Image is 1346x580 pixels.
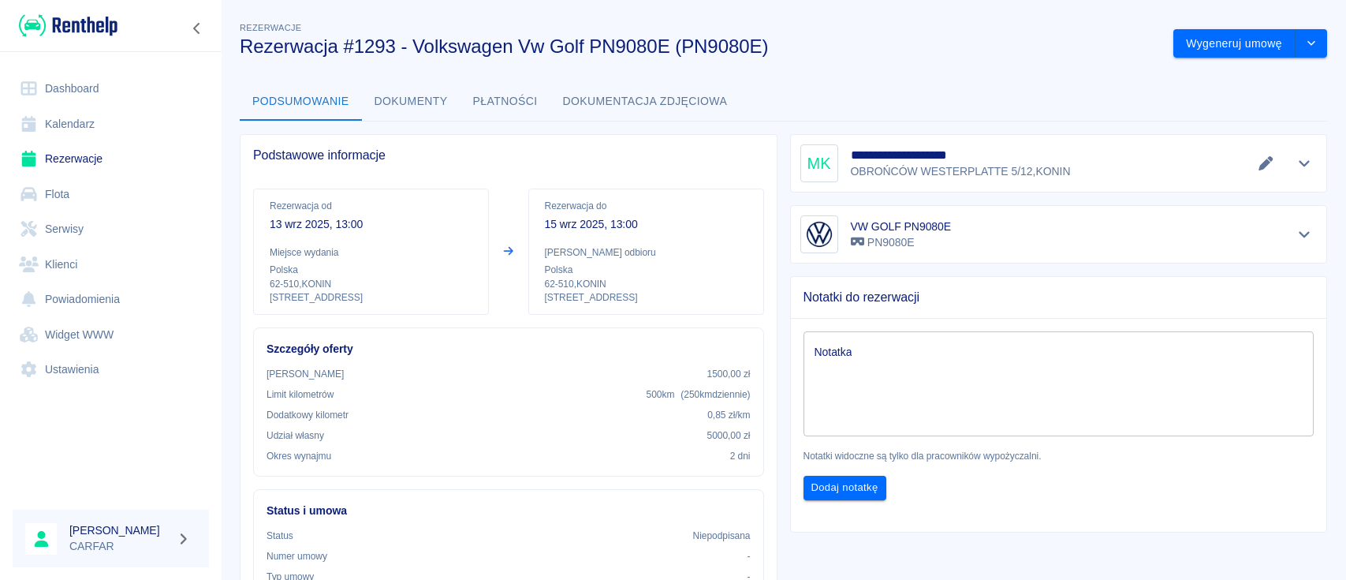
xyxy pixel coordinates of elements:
a: Klienci [13,247,209,283]
p: Numer umowy [267,549,327,563]
p: Udział własny [267,428,324,443]
p: 0,85 zł /km [707,408,750,422]
p: Dodatkowy kilometr [267,408,349,422]
img: Renthelp logo [19,13,117,39]
a: Kalendarz [13,107,209,142]
img: Image [803,219,835,250]
p: 5000,00 zł [707,428,751,443]
button: drop-down [1296,29,1327,58]
a: Renthelp logo [13,13,117,39]
p: PN9080E [851,234,952,251]
p: - [748,549,751,563]
h6: Status i umowa [267,503,751,519]
button: Edytuj dane [1253,152,1279,174]
p: OBROŃCÓW WESTERPLATTE 5/12 , KONIN [851,163,1071,180]
p: [PERSON_NAME] odbioru [545,245,748,260]
button: Dokumenty [362,83,460,121]
p: Notatki widoczne są tylko dla pracowników wypożyczalni. [803,449,1314,463]
p: 62-510 , KONIN [545,277,748,291]
p: Rezerwacja do [545,199,748,213]
p: 15 wrz 2025, 13:00 [545,216,748,233]
button: Dokumentacja zdjęciowa [550,83,740,121]
span: Rezerwacje [240,23,301,32]
h6: Szczegóły oferty [267,341,751,357]
span: Podstawowe informacje [253,148,764,163]
a: Ustawienia [13,352,209,387]
h3: Rezerwacja #1293 - Volkswagen Vw Golf PN9080E (PN9080E) [240,36,1161,58]
p: CARFAR [69,538,170,555]
span: Notatki do rezerwacji [803,290,1314,305]
p: 62-510 , KONIN [270,277,472,291]
h6: VW GOLF PN9080E [851,219,952,234]
p: Limit kilometrów [267,387,334,402]
p: Status [267,529,293,543]
button: Podsumowanie [240,83,362,121]
p: 13 wrz 2025, 13:00 [270,216,472,233]
p: Okres wynajmu [267,449,331,463]
p: Niepodpisana [693,529,751,543]
button: Pokaż szczegóły [1292,152,1318,174]
p: [STREET_ADDRESS] [545,291,748,305]
div: MK [800,144,838,182]
p: 2 dni [730,449,751,463]
a: Serwisy [13,211,209,247]
button: Zwiń nawigację [185,18,209,39]
a: Dashboard [13,71,209,107]
p: Rezerwacja od [270,199,472,213]
a: Rezerwacje [13,141,209,177]
p: 1500,00 zł [707,367,751,381]
button: Pokaż szczegóły [1292,223,1318,245]
a: Powiadomienia [13,282,209,317]
h6: [PERSON_NAME] [69,522,170,538]
p: 500 km [647,387,751,402]
a: Flota [13,177,209,212]
a: Widget WWW [13,317,209,353]
p: Miejsce wydania [270,245,472,260]
button: Płatności [460,83,550,121]
span: ( 250 km dziennie ) [680,389,750,400]
button: Wygeneruj umowę [1173,29,1296,58]
p: [PERSON_NAME] [267,367,344,381]
button: Dodaj notatkę [803,476,886,500]
p: Polska [545,263,748,277]
p: [STREET_ADDRESS] [270,291,472,305]
p: Polska [270,263,472,277]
